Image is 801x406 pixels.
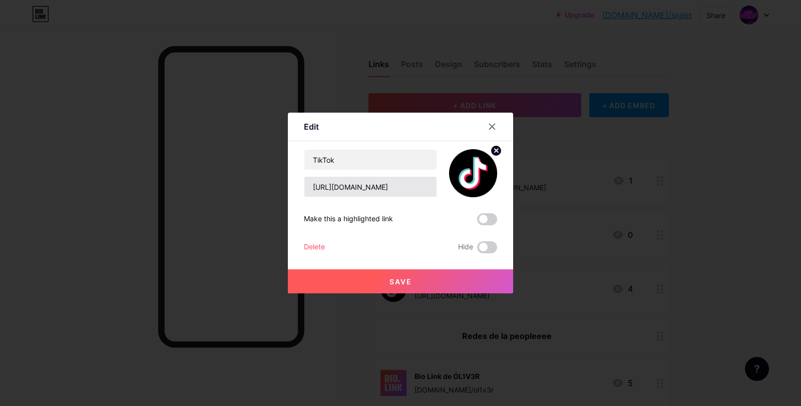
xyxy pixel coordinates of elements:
[304,121,319,133] div: Edit
[304,150,437,170] input: Title
[389,277,412,286] span: Save
[304,213,393,225] div: Make this a highlighted link
[449,149,497,197] img: link_thumbnail
[304,177,437,197] input: URL
[288,269,513,293] button: Save
[304,241,325,253] div: Delete
[458,241,473,253] span: Hide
